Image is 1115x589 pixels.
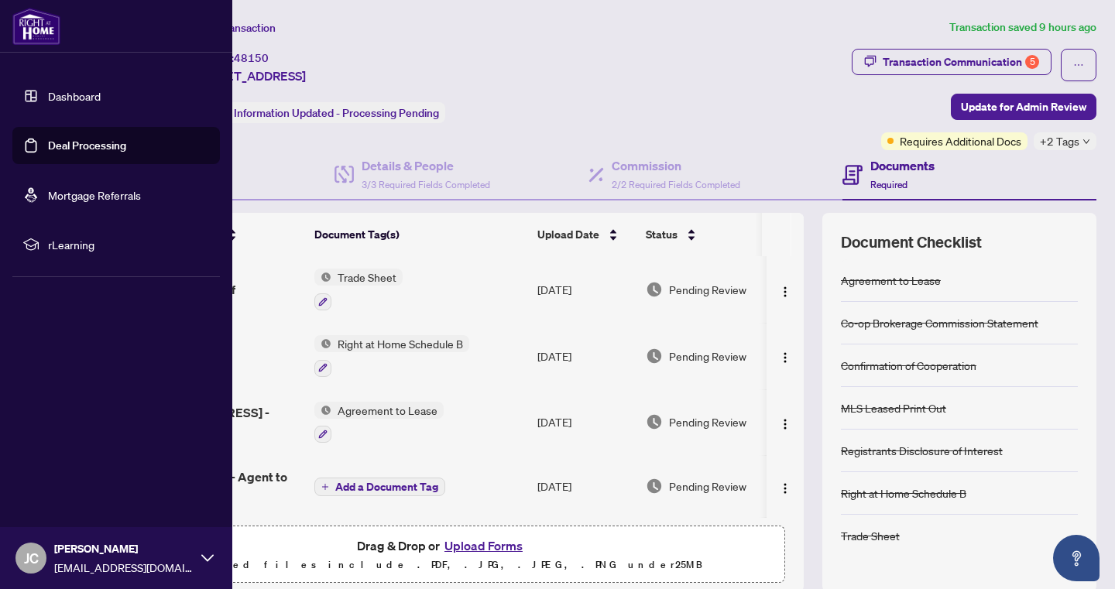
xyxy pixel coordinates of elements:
article: Transaction saved 9 hours ago [949,19,1096,36]
span: Update for Admin Review [961,94,1086,119]
button: Status IconTrade Sheet [314,269,403,310]
img: Logo [779,482,791,495]
th: Status [640,213,771,256]
img: Status Icon [314,402,331,419]
img: Logo [779,418,791,430]
div: Confirmation of Cooperation [841,357,976,374]
img: Status Icon [314,269,331,286]
span: rLearning [48,236,209,253]
td: [DATE] [531,256,640,323]
div: Trade Sheet [841,527,900,544]
button: Update for Admin Review [951,94,1096,120]
span: [EMAIL_ADDRESS][DOMAIN_NAME] [54,559,194,576]
button: Upload Forms [440,536,527,556]
span: Pending Review [669,348,746,365]
span: Document Checklist [841,231,982,253]
span: Drag & Drop or [357,536,527,556]
span: Add a Document Tag [335,481,438,492]
span: Pending Review [669,281,746,298]
div: 5 [1025,55,1039,69]
span: JC [24,547,39,569]
span: Agreement to Lease [331,402,444,419]
h4: Commission [612,156,740,175]
span: Information Updated - Processing Pending [234,106,439,120]
h4: Details & People [362,156,490,175]
button: Logo [773,474,798,498]
a: Mortgage Referrals [48,188,141,202]
span: [STREET_ADDRESS] [192,67,306,85]
span: 3/3 Required Fields Completed [362,179,490,190]
td: [DATE] [531,323,640,389]
img: Status Icon [314,335,331,352]
span: View Transaction [193,21,276,35]
button: Status IconRight at Home Schedule B [314,335,469,377]
span: Status [646,226,678,243]
div: MLS Leased Print Out [841,399,946,416]
button: Logo [773,277,798,302]
span: Requires Additional Docs [900,132,1021,149]
button: Transaction Communication5 [852,49,1052,75]
p: Supported files include .PDF, .JPG, .JPEG, .PNG under 25 MB [109,556,775,574]
div: Transaction Communication [883,50,1039,74]
a: Deal Processing [48,139,126,152]
button: Add a Document Tag [314,476,445,496]
th: Document Tag(s) [308,213,531,256]
div: Co-op Brokerage Commission Statement [841,314,1038,331]
span: 48150 [234,51,269,65]
span: plus [321,483,329,491]
td: [DATE] [531,455,640,517]
button: Add a Document Tag [314,478,445,496]
h4: Documents [870,156,935,175]
a: Dashboard [48,89,101,103]
img: logo [12,8,60,45]
span: [PERSON_NAME] [54,540,194,557]
button: Open asap [1053,535,1100,581]
span: +2 Tags [1040,132,1079,150]
button: Status IconAgreement to Lease [314,402,444,443]
div: Agreement to Lease [841,272,941,289]
img: Document Status [646,348,663,365]
span: Upload Date [537,226,599,243]
td: [DATE] [531,389,640,456]
img: Document Status [646,413,663,430]
span: ellipsis [1073,60,1084,70]
img: Document Status [646,281,663,298]
span: Pending Review [669,478,746,495]
button: Logo [773,344,798,368]
div: Status: [192,102,445,123]
button: Logo [773,409,798,434]
span: down [1082,138,1090,146]
img: Logo [779,351,791,364]
div: Right at Home Schedule B [841,485,966,502]
span: Trade Sheet [331,269,403,286]
span: Right at Home Schedule B [331,335,469,352]
span: Drag & Drop orUpload FormsSupported files include .PDF, .JPG, .JPEG, .PNG under25MB [100,526,784,584]
img: Logo [779,286,791,298]
img: Document Status [646,478,663,495]
span: 2/2 Required Fields Completed [612,179,740,190]
span: Required [870,179,907,190]
div: Registrants Disclosure of Interest [841,442,1003,459]
span: Pending Review [669,413,746,430]
th: Upload Date [531,213,640,256]
td: [DATE] [531,517,640,579]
